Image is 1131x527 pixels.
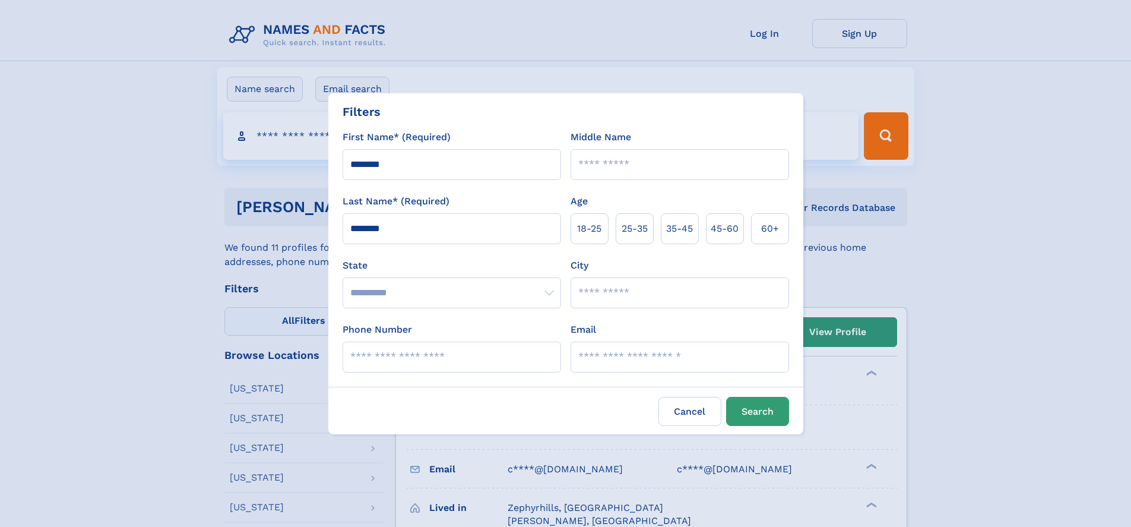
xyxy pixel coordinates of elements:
span: 35‑45 [666,222,693,236]
label: Last Name* (Required) [343,194,449,209]
span: 60+ [761,222,779,236]
span: 18‑25 [577,222,601,236]
button: Search [726,397,789,426]
label: Age [571,194,588,209]
label: City [571,258,588,273]
div: Filters [343,103,381,121]
label: Phone Number [343,323,412,337]
label: State [343,258,561,273]
label: Cancel [658,397,721,426]
span: 25‑35 [622,222,648,236]
label: Middle Name [571,130,631,144]
label: First Name* (Required) [343,130,451,144]
span: 45‑60 [711,222,739,236]
label: Email [571,323,596,337]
